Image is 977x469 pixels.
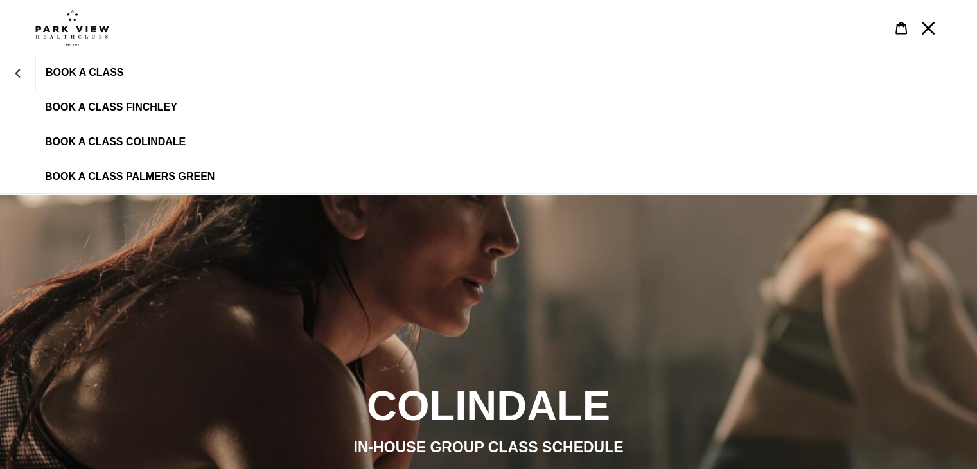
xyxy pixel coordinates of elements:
[353,438,623,455] span: IN-HOUSE GROUP CLASS SCHEDULE
[915,14,942,42] button: Menu
[45,136,186,148] span: BOOK A CLASS COLINDALE
[139,380,839,430] h2: COLINDALE
[46,67,123,78] span: BOOK A CLASS
[45,102,177,113] span: BOOK A CLASS FINCHLEY
[45,171,215,182] span: BOOK A CLASS PALMERS GREEN
[35,10,109,46] img: Park view health clubs is a gym near you.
